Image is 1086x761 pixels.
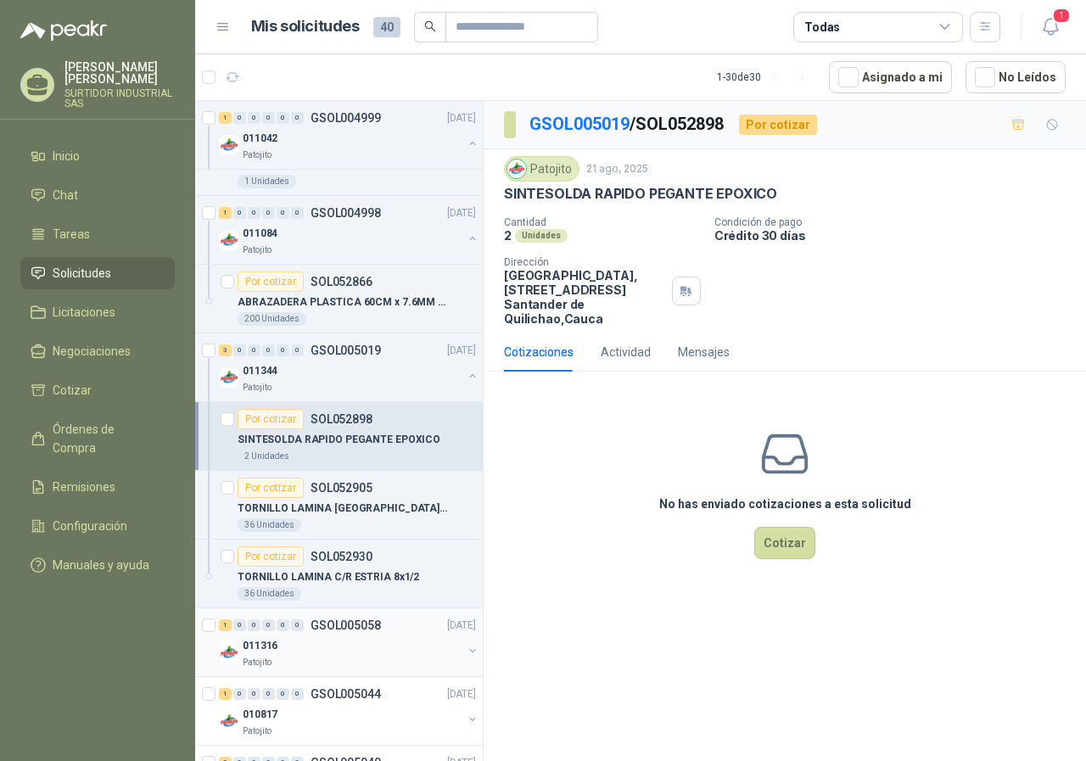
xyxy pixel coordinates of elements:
p: 010817 [243,707,277,723]
span: 1 [1052,8,1071,24]
p: [DATE] [447,205,476,221]
p: 2 [504,228,512,243]
p: GSOL004998 [311,207,381,219]
p: 011084 [243,226,277,242]
a: Por cotizarSOL052898SINTESOLDA RAPIDO PEGANTE EPOXICO2 Unidades [195,402,483,471]
a: Chat [20,179,175,211]
img: Company Logo [219,642,239,663]
p: [DATE] [447,343,476,359]
div: 0 [262,112,275,124]
div: 3 [219,344,232,356]
p: Patojito [243,148,271,162]
div: 0 [277,112,289,124]
div: 0 [248,112,260,124]
p: Cantidad [504,216,701,228]
div: 0 [233,207,246,219]
div: Por cotizar [238,478,304,498]
p: SINTESOLDA RAPIDO PEGANTE EPOXICO [504,185,777,203]
p: 011316 [243,638,277,654]
a: 1 0 0 0 0 0 GSOL005058[DATE] Company Logo011316Patojito [219,615,479,669]
span: Remisiones [53,478,115,496]
div: 0 [262,344,275,356]
a: 3 0 0 0 0 0 GSOL005019[DATE] Company Logo011344Patojito [219,340,479,394]
a: Tareas [20,218,175,250]
span: Configuración [53,517,127,535]
p: Crédito 30 días [714,228,1079,243]
button: Asignado a mi [829,61,952,93]
div: 0 [248,619,260,631]
a: 1 0 0 0 0 0 GSOL004998[DATE] Company Logo011084Patojito [219,203,479,257]
button: 1 [1035,12,1066,42]
p: [PERSON_NAME] [PERSON_NAME] [64,61,175,85]
a: Configuración [20,510,175,542]
a: 1 0 0 0 0 0 GSOL004999[DATE] Company Logo011042Patojito [219,108,479,162]
div: 0 [291,207,304,219]
div: 36 Unidades [238,587,301,601]
div: 1 - 30 de 30 [717,64,815,91]
div: 1 [219,619,232,631]
span: Solicitudes [53,264,111,283]
p: SOL052898 [311,413,372,425]
p: SINTESOLDA RAPIDO PEGANTE EPOXICO [238,432,440,448]
h1: Mis solicitudes [251,14,360,39]
div: 0 [262,688,275,700]
p: GSOL005058 [311,619,381,631]
p: Patojito [243,243,271,257]
a: 1 0 0 0 0 0 GSOL005044[DATE] Company Logo010817Patojito [219,684,479,738]
a: Manuales y ayuda [20,549,175,581]
p: SOL052905 [311,482,372,494]
p: Patojito [243,656,271,669]
div: 1 [219,207,232,219]
div: 0 [233,344,246,356]
span: Chat [53,186,78,204]
p: TORNILLO LAMINA [GEOGRAPHIC_DATA] 8x3/4 [238,501,449,517]
div: 1 [219,112,232,124]
p: [DATE] [447,110,476,126]
p: Patojito [243,381,271,394]
p: SURTIDOR INDUSTRIAL SAS [64,88,175,109]
div: 0 [262,207,275,219]
div: 0 [291,619,304,631]
p: GSOL005019 [311,344,381,356]
div: 0 [277,344,289,356]
p: [DATE] [447,618,476,634]
div: Patojito [504,156,579,182]
div: Todas [804,18,840,36]
a: GSOL005019 [529,114,630,134]
p: / SOL052898 [529,111,725,137]
div: 0 [291,688,304,700]
div: 0 [248,688,260,700]
div: 0 [233,112,246,124]
div: Por cotizar [238,271,304,292]
p: 011344 [243,363,277,379]
div: 0 [277,688,289,700]
span: Órdenes de Compra [53,420,159,457]
div: Cotizaciones [504,343,574,361]
img: Company Logo [219,135,239,155]
a: Por cotizarSOL052930TORNILLO LAMINA C/R ESTRIA 8x1/236 Unidades [195,540,483,608]
span: Tareas [53,225,90,243]
div: Unidades [515,229,568,243]
img: Logo peakr [20,20,107,41]
p: TORNILLO LAMINA C/R ESTRIA 8x1/2 [238,569,419,585]
p: GSOL004999 [311,112,381,124]
span: Negociaciones [53,342,131,361]
div: 200 Unidades [238,312,306,326]
img: Company Logo [219,367,239,388]
p: 21 ago, 2025 [586,161,648,177]
h3: No has enviado cotizaciones a esta solicitud [659,495,911,513]
div: 36 Unidades [238,518,301,532]
span: Licitaciones [53,303,115,322]
a: Negociaciones [20,335,175,367]
p: Condición de pago [714,216,1079,228]
div: 0 [291,344,304,356]
span: Inicio [53,147,80,165]
div: 0 [291,112,304,124]
div: 0 [277,619,289,631]
p: SOL052930 [311,551,372,562]
span: Cotizar [53,381,92,400]
span: 40 [373,17,400,37]
div: 0 [233,688,246,700]
div: 0 [248,207,260,219]
div: 0 [262,619,275,631]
